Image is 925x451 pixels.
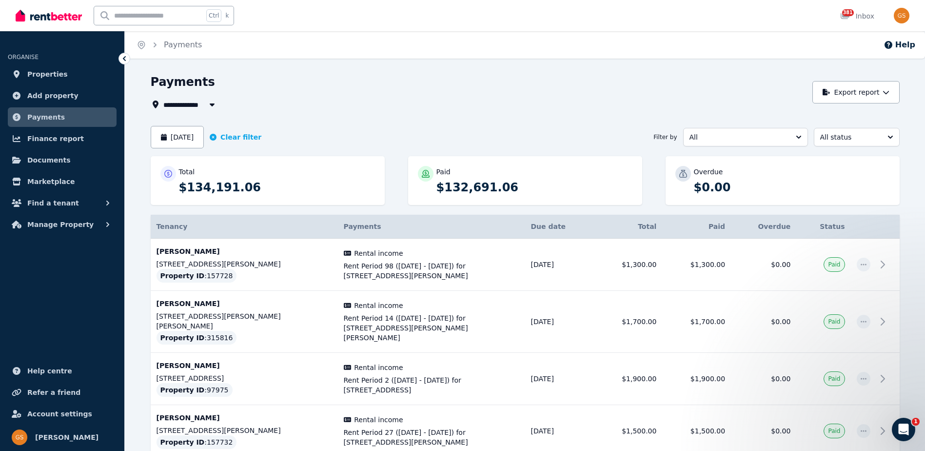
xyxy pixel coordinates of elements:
[840,11,874,21] div: Inbox
[157,269,237,283] div: : 157728
[27,365,72,377] span: Help centre
[27,176,75,187] span: Marketplace
[27,68,68,80] span: Properties
[354,248,403,258] span: Rental income
[828,375,840,383] span: Paid
[594,291,663,353] td: $1,700.00
[225,12,229,20] span: k
[354,301,403,310] span: Rental income
[525,215,594,239] th: Due date
[157,383,233,397] div: : 97975
[653,133,677,141] span: Filter by
[8,54,39,61] span: ORGANISE
[884,39,915,51] button: Help
[354,363,403,372] span: Rental income
[525,353,594,405] td: [DATE]
[662,353,731,405] td: $1,900.00
[8,86,117,105] a: Add property
[683,128,808,146] button: All
[828,427,840,435] span: Paid
[12,430,27,445] img: Gabriel Sarajinsky
[594,239,663,291] td: $1,300.00
[157,361,332,370] p: [PERSON_NAME]
[771,261,790,268] span: $0.00
[771,375,790,383] span: $0.00
[27,133,84,144] span: Finance report
[27,197,79,209] span: Find a tenant
[771,318,790,326] span: $0.00
[436,180,632,195] p: $132,691.06
[8,193,117,213] button: Find a tenant
[892,418,915,441] iframe: Intercom live chat
[694,180,890,195] p: $0.00
[731,215,796,239] th: Overdue
[828,261,840,268] span: Paid
[8,215,117,234] button: Manage Property
[157,331,237,345] div: : 315816
[662,215,731,239] th: Paid
[8,107,117,127] a: Payments
[689,132,788,142] span: All
[35,431,98,443] span: [PERSON_NAME]
[662,291,731,353] td: $1,700.00
[27,154,71,166] span: Documents
[828,318,840,326] span: Paid
[157,259,332,269] p: [STREET_ADDRESS][PERSON_NAME]
[912,418,920,426] span: 1
[771,427,790,435] span: $0.00
[157,413,332,423] p: [PERSON_NAME]
[820,132,880,142] span: All status
[812,81,900,103] button: Export report
[344,223,381,230] span: Payments
[157,426,332,435] p: [STREET_ADDRESS][PERSON_NAME]
[157,299,332,308] p: [PERSON_NAME]
[8,129,117,148] a: Finance report
[694,167,723,177] p: Overdue
[344,261,519,281] span: Rent Period 98 ([DATE] - [DATE]) for [STREET_ADDRESS][PERSON_NAME]
[160,333,205,343] span: Property ID
[151,74,215,90] h1: Payments
[525,291,594,353] td: [DATE]
[8,404,117,424] a: Account settings
[164,40,202,49] a: Payments
[157,373,332,383] p: [STREET_ADDRESS]
[206,9,221,22] span: Ctrl
[814,128,900,146] button: All status
[594,215,663,239] th: Total
[125,31,214,59] nav: Breadcrumb
[344,428,519,447] span: Rent Period 27 ([DATE] - [DATE]) for [STREET_ADDRESS][PERSON_NAME]
[8,383,117,402] a: Refer a friend
[894,8,909,23] img: Gabriel Sarajinsky
[27,111,65,123] span: Payments
[179,180,375,195] p: $134,191.06
[354,415,403,425] span: Rental income
[157,435,237,449] div: : 157732
[27,219,94,230] span: Manage Property
[594,353,663,405] td: $1,900.00
[16,8,82,23] img: RentBetter
[344,375,519,395] span: Rent Period 2 ([DATE] - [DATE]) for [STREET_ADDRESS]
[160,271,205,281] span: Property ID
[8,361,117,381] a: Help centre
[157,246,332,256] p: [PERSON_NAME]
[27,387,80,398] span: Refer a friend
[151,215,338,239] th: Tenancy
[8,172,117,191] a: Marketplace
[8,150,117,170] a: Documents
[842,9,854,16] span: 381
[160,437,205,447] span: Property ID
[344,313,519,343] span: Rent Period 14 ([DATE] - [DATE]) for [STREET_ADDRESS][PERSON_NAME][PERSON_NAME]
[27,408,92,420] span: Account settings
[27,90,79,102] span: Add property
[796,215,850,239] th: Status
[525,239,594,291] td: [DATE]
[8,64,117,84] a: Properties
[210,132,261,142] button: Clear filter
[160,385,205,395] span: Property ID
[662,239,731,291] td: $1,300.00
[436,167,451,177] p: Paid
[151,126,204,148] button: [DATE]
[179,167,195,177] p: Total
[157,311,332,331] p: [STREET_ADDRESS][PERSON_NAME][PERSON_NAME]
